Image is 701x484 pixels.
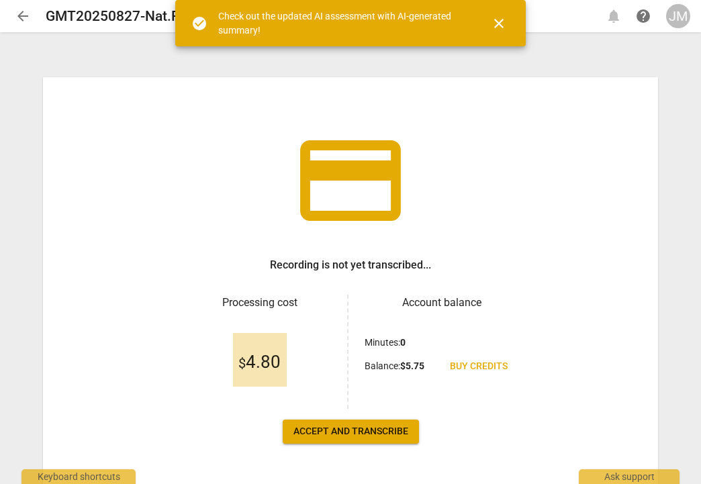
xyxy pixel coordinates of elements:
span: $ [238,355,246,371]
span: Buy credits [450,360,508,373]
button: Close [483,7,515,40]
button: JM [666,4,690,28]
button: Accept and transcribe [283,420,419,444]
p: Balance : [365,359,424,373]
span: help [635,8,651,24]
span: arrow_back [15,8,31,24]
h3: Account balance [365,295,518,311]
span: 4.80 [238,352,281,373]
a: Buy credits [439,354,518,379]
p: Minutes : [365,336,406,350]
span: check_circle [191,15,207,32]
h2: GMT20250827-Nat.Recording [46,8,235,25]
b: $ 5.75 [400,360,424,371]
h3: Recording is not yet transcribed... [270,257,431,273]
div: Ask support [579,469,680,484]
a: Help [631,4,655,28]
span: Accept and transcribe [293,425,408,438]
span: close [491,15,507,32]
div: Check out the updated AI assessment with AI-generated summary! [218,9,467,37]
h3: Processing cost [183,295,336,311]
b: 0 [400,337,406,348]
span: credit_card [290,120,411,241]
div: Keyboard shortcuts [21,469,136,484]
